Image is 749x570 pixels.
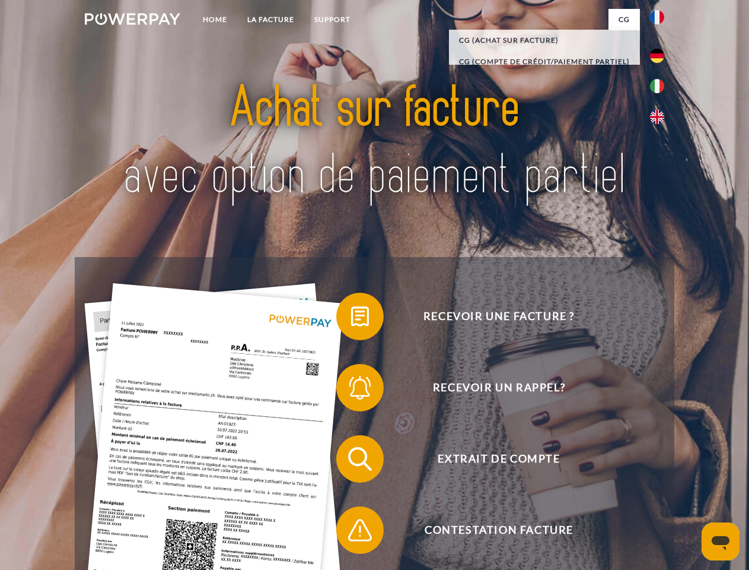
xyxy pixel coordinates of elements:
[336,506,645,554] button: Contestation Facture
[353,435,644,483] span: Extrait de compte
[449,30,640,51] a: CG (achat sur facture)
[237,9,304,30] a: LA FACTURE
[353,293,644,340] span: Recevoir une facture ?
[345,444,375,474] img: qb_search.svg
[650,10,664,24] img: fr
[449,51,640,72] a: CG (Compte de crédit/paiement partiel)
[702,522,740,560] iframe: Bouton de lancement de la fenêtre de messagerie
[353,506,644,554] span: Contestation Facture
[336,435,645,483] button: Extrait de compte
[336,364,645,411] button: Recevoir un rappel?
[345,515,375,545] img: qb_warning.svg
[193,9,237,30] a: Home
[345,302,375,331] img: qb_bill.svg
[650,110,664,124] img: en
[650,49,664,63] img: de
[304,9,361,30] a: Support
[113,57,636,227] img: title-powerpay_fr.svg
[336,293,645,340] button: Recevoir une facture ?
[353,364,644,411] span: Recevoir un rappel?
[650,79,664,93] img: it
[85,13,180,25] img: logo-powerpay-white.svg
[608,9,640,30] a: CG
[345,373,375,403] img: qb_bell.svg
